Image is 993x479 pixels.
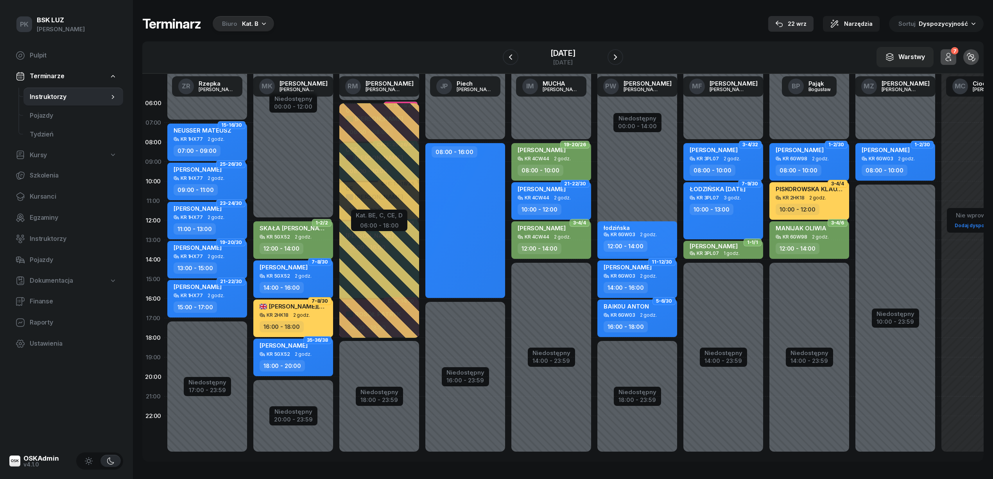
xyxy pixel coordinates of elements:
[532,356,570,364] div: 14:00 - 23:59
[174,184,218,196] div: 09:00 - 11:00
[564,144,586,145] span: 19-20/26
[260,282,304,293] div: 14:00 - 16:00
[366,87,403,92] div: [PERSON_NAME]
[174,283,222,291] span: [PERSON_NAME]
[624,81,672,86] div: [PERSON_NAME]
[618,388,656,405] button: Niedostępny18:00 - 23:59
[532,350,570,356] div: Niedostępny
[23,125,123,144] a: Tydzień
[710,87,747,92] div: [PERSON_NAME]
[30,192,117,202] span: Kursanci
[440,83,448,90] span: JP
[885,52,925,62] div: Warstwy
[267,312,289,318] div: KR 2HK18
[142,93,164,113] div: 06:00
[640,312,657,318] span: 2 godz.
[604,282,648,293] div: 14:00 - 16:00
[516,76,586,97] a: IMMUCHA[PERSON_NAME]
[267,234,290,239] div: KR 5GX52
[604,240,647,252] div: 12:00 - 14:00
[844,19,873,29] span: Narzędzia
[142,133,164,152] div: 08:00
[142,367,164,387] div: 20:00
[30,50,117,61] span: Pulpit
[366,81,414,86] div: [PERSON_NAME]
[776,243,819,254] div: 12:00 - 14:00
[188,378,226,395] button: Niedostępny17:00 - 23:59
[142,309,164,328] div: 17:00
[142,172,164,191] div: 10:00
[742,183,758,185] span: 7-9/30
[242,19,258,29] div: Kat. B
[142,269,164,289] div: 15:00
[697,251,719,256] div: KR 3PL07
[142,289,164,309] div: 16:00
[697,156,719,161] div: KR 3PL07
[220,281,242,282] span: 21-22/30
[23,462,59,467] div: v4.1.0
[690,146,738,154] span: [PERSON_NAME]
[30,150,47,160] span: Kursy
[876,47,934,67] button: Warstwy
[457,81,494,86] div: Piech
[604,321,648,332] div: 16:00 - 18:00
[518,243,561,254] div: 12:00 - 14:00
[221,124,242,126] span: 15-16/30
[142,348,164,367] div: 19:00
[543,87,580,92] div: [PERSON_NAME]
[181,136,203,142] div: KR 1HX77
[142,17,201,31] h1: Terminarz
[142,191,164,211] div: 11:00
[262,83,272,90] span: MK
[618,389,656,395] div: Niedostępny
[9,456,20,466] img: logo-xs@2x.png
[220,203,242,204] span: 23-24/30
[188,385,226,393] div: 17:00 - 23:59
[142,152,164,172] div: 09:00
[174,262,217,274] div: 13:00 - 15:00
[295,273,312,279] span: 2 godz.
[783,156,807,161] div: KR 6GW98
[210,16,274,32] button: BiuroKat. B
[776,146,824,154] span: [PERSON_NAME]
[339,76,420,97] a: RM[PERSON_NAME][PERSON_NAME]
[792,83,800,90] span: BP
[23,455,59,462] div: OSKAdmin
[181,215,203,220] div: KR 1HX77
[782,76,837,97] a: BPPająkBogusław
[862,146,910,154] span: [PERSON_NAME]
[199,87,236,92] div: [PERSON_NAME]
[776,165,821,176] div: 08:00 - 10:00
[618,115,657,121] div: Niedostępny
[776,185,848,193] span: PISKOROWSKA KLAUDIA
[142,230,164,250] div: 13:00
[914,144,930,145] span: 1-2/30
[174,127,231,134] span: NEUSSER MATEUSZ
[220,242,242,243] span: 19-20/30
[142,406,164,426] div: 22:00
[295,352,312,357] span: 2 godz.
[869,156,893,161] div: KR 6GW03
[9,272,123,290] a: Dokumentacja
[898,19,917,29] span: Sortuj
[812,156,829,161] span: 2 godz.
[855,76,936,97] a: MZ[PERSON_NAME][PERSON_NAME]
[618,121,657,129] div: 00:00 - 14:00
[280,87,317,92] div: [PERSON_NAME]
[20,21,29,28] span: PK
[9,208,123,227] a: Egzaminy
[690,165,735,176] div: 08:00 - 10:00
[37,17,85,23] div: BSK LUZ
[30,111,117,121] span: Pojazdy
[174,301,217,313] div: 15:00 - 17:00
[348,83,358,90] span: RM
[828,144,844,145] span: 1-2/30
[260,321,304,332] div: 16:00 - 18:00
[532,348,570,366] button: Niedostępny14:00 - 23:59
[790,356,828,364] div: 14:00 - 23:59
[876,311,914,317] div: Niedostępny
[30,276,73,286] span: Dokumentacja
[30,296,117,307] span: Finanse
[142,211,164,230] div: 12:00
[690,185,745,193] span: ŁODZIŃSKA [DATE]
